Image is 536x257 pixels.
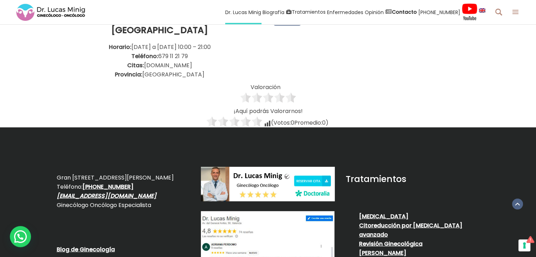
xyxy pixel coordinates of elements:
[57,107,480,116] div: ¡Aquí podrás Valorarnos!
[225,8,261,16] span: Dr. Lucas Minig
[57,43,263,79] p: [DATE] a [DATE] 10:00 – 21:00 679 11 21 79 [DOMAIN_NAME] [GEOGRAPHIC_DATA]
[479,8,485,12] img: language english
[131,52,158,60] strong: Teléfono:
[359,212,408,220] a: [MEDICAL_DATA]
[57,245,115,253] a: Blog de Ginecología
[201,167,335,201] img: dr-lucas-minig-doctoralia-ginecologo-oncologo.jpg
[291,119,294,127] span: 0
[57,173,191,210] p: Gran [STREET_ADDRESS][PERSON_NAME] Teléfono: Ginecólogo Oncólogo Especialista
[462,3,478,21] img: Videos Youtube Ginecología
[392,8,417,15] strong: Contacto
[82,183,134,191] a: [PHONE_NUMBER]
[327,8,363,16] span: Enfermedades
[322,119,326,127] span: 0
[127,61,144,69] strong: Citas:
[292,8,326,16] span: Tratamientos
[365,8,384,16] span: Opinión
[359,249,406,257] a: [PERSON_NAME]
[345,174,479,184] h2: Tratamientos
[57,192,156,200] a: [EMAIL_ADDRESS][DOMAIN_NAME]
[418,8,460,16] span: [PHONE_NUMBER]
[271,119,328,127] span: (Votos: Promedio: )
[263,8,284,16] span: Biografía
[115,70,142,79] strong: Provincia:
[359,221,462,239] a: Citoreducción por [MEDICAL_DATA] avanzado
[57,83,480,92] div: Valoración
[103,13,216,36] strong: Contactar Ginecólogo en [GEOGRAPHIC_DATA]
[109,43,131,51] strong: Horario:
[359,240,422,248] a: Revisión Ginecológica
